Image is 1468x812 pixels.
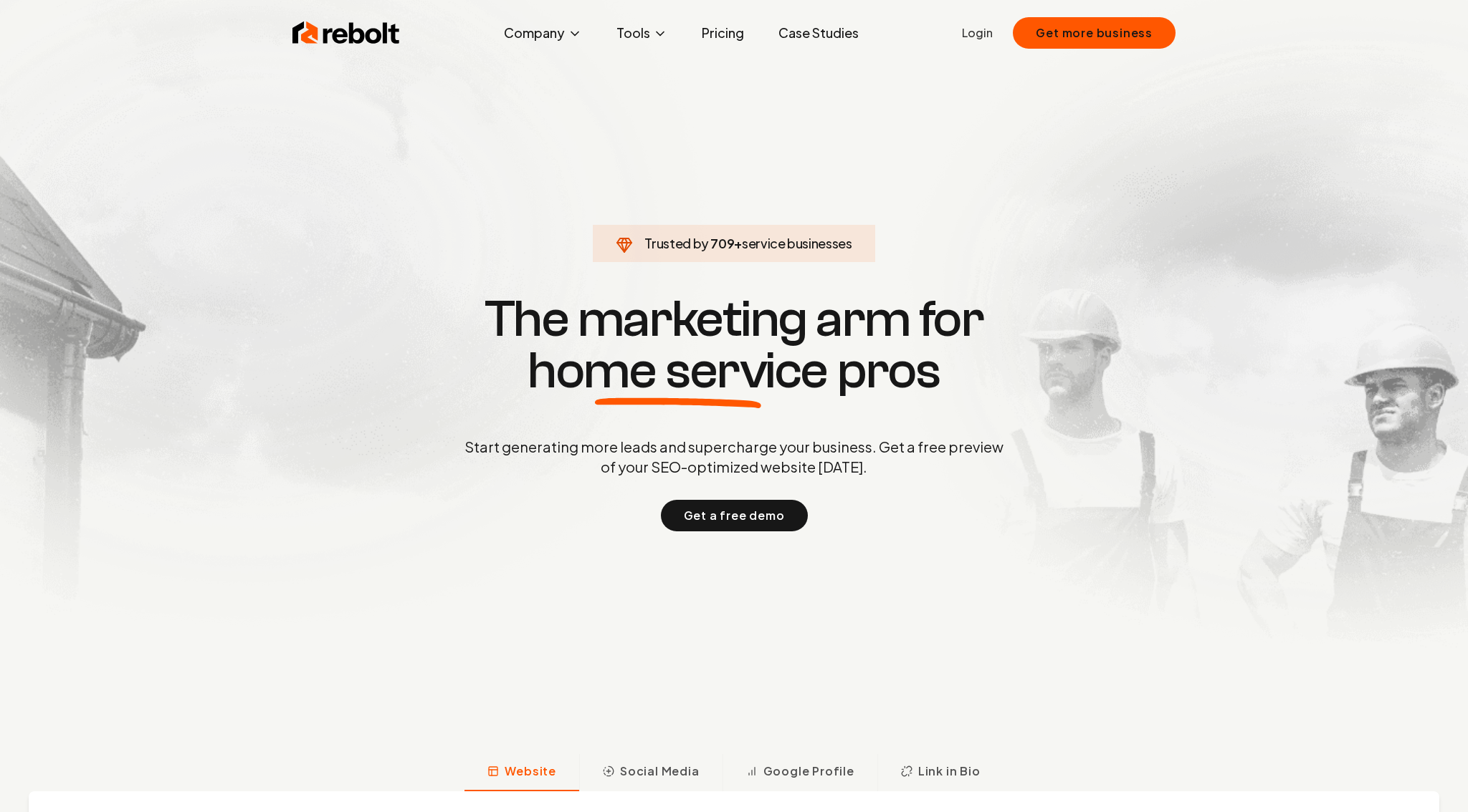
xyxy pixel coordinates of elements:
button: Social Media [579,754,723,791]
button: Get more business [1013,17,1176,49]
a: Case Studies [767,19,870,47]
img: Rebolt Logo [292,19,400,47]
a: Pricing [690,19,756,47]
button: Link in Bio [877,754,1004,791]
span: Link in Bio [918,763,981,780]
span: home service [528,345,828,397]
span: Google Profile [763,763,854,780]
span: + [734,235,742,251]
span: 709 [710,233,734,253]
span: Social Media [620,763,700,780]
span: service businesses [742,235,852,251]
button: Google Profile [723,754,877,791]
button: Tools [605,19,679,47]
span: Website [505,763,556,780]
span: Trusted by [644,235,708,251]
button: Get a free demo [661,500,808,531]
h1: The marketing arm for pros [390,294,1078,397]
button: Website [464,754,579,791]
button: Company [492,19,594,47]
p: Start generating more leads and supercharge your business. Get a free preview of your SEO-optimiz... [462,437,1006,477]
a: Login [962,24,993,42]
